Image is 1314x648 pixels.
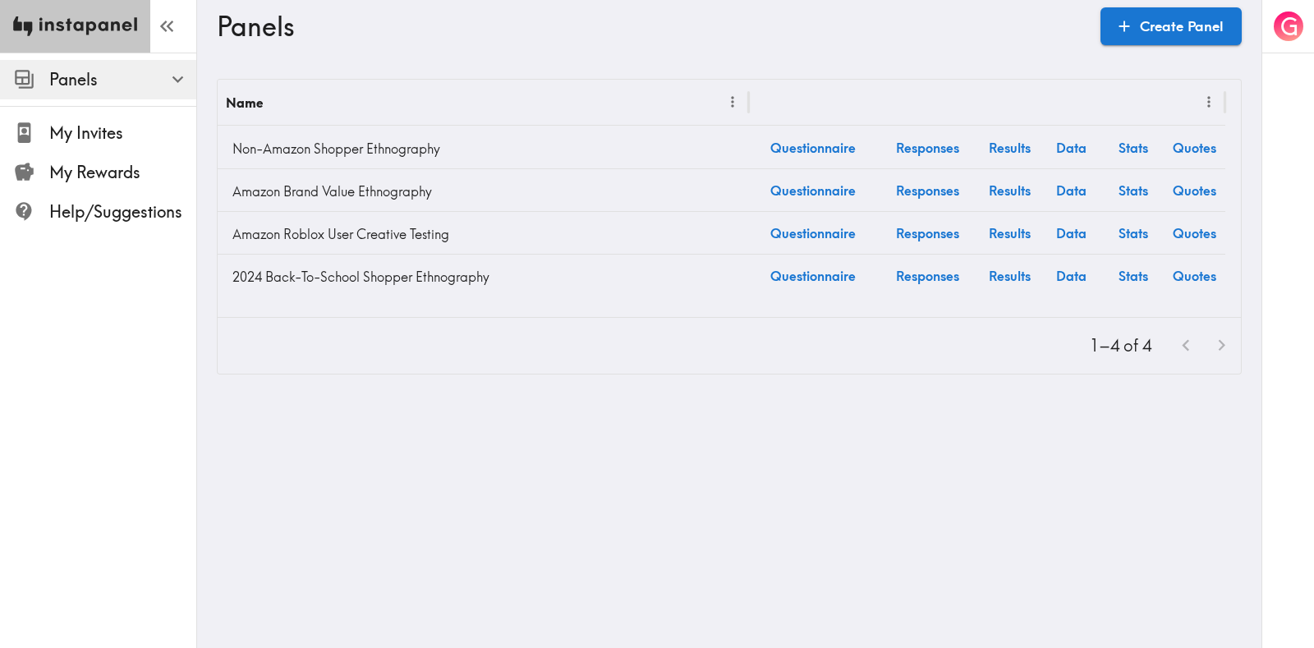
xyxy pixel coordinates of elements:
a: Data [1041,212,1102,254]
button: G [1272,10,1305,43]
h3: Panels [217,11,1087,42]
span: Help/Suggestions [49,200,196,223]
button: Sort [264,90,290,115]
a: Quotes [1164,212,1225,254]
a: Stats [1102,212,1164,254]
span: My Rewards [49,161,196,184]
a: Results [979,212,1041,254]
button: Sort [759,90,784,115]
a: Results [979,255,1041,296]
a: Data [1041,126,1102,168]
a: Results [979,169,1041,211]
a: Create Panel [1100,7,1242,45]
a: Quotes [1164,255,1225,296]
div: Name [226,94,263,111]
a: Non-Amazon Shopper Ethnography [226,132,741,165]
a: 2024 Back-To-School Shopper Ethnography [226,260,741,293]
a: Responses [876,212,979,254]
a: Questionnaire [749,255,876,296]
a: Questionnaire [749,126,876,168]
span: Panels [49,68,196,91]
a: Stats [1102,255,1164,296]
a: Stats [1102,169,1164,211]
span: G [1280,12,1298,41]
a: Responses [876,255,979,296]
p: 1–4 of 4 [1090,334,1151,357]
span: My Invites [49,122,196,145]
a: Amazon Roblox User Creative Testing [226,218,741,250]
a: Responses [876,169,979,211]
a: Data [1041,255,1102,296]
a: Results [979,126,1041,168]
a: Data [1041,169,1102,211]
a: Responses [876,126,979,168]
a: Quotes [1164,126,1225,168]
a: Amazon Brand Value Ethnography [226,175,741,208]
button: Menu [720,90,746,115]
a: Questionnaire [749,169,876,211]
a: Questionnaire [749,212,876,254]
button: Menu [1197,90,1222,115]
a: Quotes [1164,169,1225,211]
a: Stats [1102,126,1164,168]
